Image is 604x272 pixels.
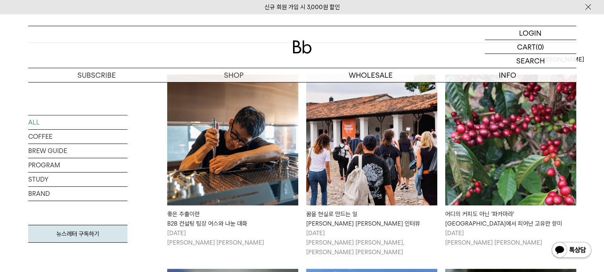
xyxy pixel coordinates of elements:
a: SUBSCRIBE [28,68,165,82]
p: WHOLESALE [302,68,439,82]
a: CART (0) [485,40,576,54]
p: [DATE] [PERSON_NAME] [PERSON_NAME] [445,228,576,247]
a: BREW GUIDE [28,144,127,158]
a: LOGIN [485,26,576,40]
div: 꿈을 현실로 만드는 일 [PERSON_NAME] [PERSON_NAME] 인터뷰 [306,209,437,228]
a: 꿈을 현실로 만드는 일빈보야지 탁승희 대표 인터뷰 꿈을 현실로 만드는 일[PERSON_NAME] [PERSON_NAME] 인터뷰 [DATE][PERSON_NAME] [PERS... [306,75,437,257]
p: SEARCH [516,54,545,68]
img: 로고 [293,40,312,54]
a: 어디의 커피도 아닌 '파카마라'엘살바도르에서 피어난 고유한 향미 어디의 커피도 아닌 '파카마라'[GEOGRAPHIC_DATA]에서 피어난 고유한 향미 [DATE][PERSON... [445,75,576,247]
img: 좋은 추출이란B2B 컨설팅 팀장 어스와 나눈 대화 [167,75,298,205]
p: INFO [439,68,576,82]
div: 좋은 추출이란 B2B 컨설팅 팀장 어스와 나눈 대화 [167,209,298,228]
p: [DATE] [PERSON_NAME] [PERSON_NAME] [167,228,298,247]
p: [DATE] [PERSON_NAME] [PERSON_NAME], [PERSON_NAME] [PERSON_NAME] [306,228,437,257]
a: SHOP [165,68,302,82]
a: ALL [28,115,127,129]
a: 신규 회원 가입 시 3,000원 할인 [264,4,340,11]
img: 꿈을 현실로 만드는 일빈보야지 탁승희 대표 인터뷰 [306,75,437,205]
p: CART [517,40,536,54]
p: LOGIN [519,26,542,40]
div: 어디의 커피도 아닌 '파카마라' [GEOGRAPHIC_DATA]에서 피어난 고유한 향미 [445,209,576,228]
a: STUDY [28,172,127,186]
p: (0) [536,40,544,54]
a: COFFEE [28,130,127,144]
a: 뉴스레터 구독하기 [28,225,127,243]
img: 카카오톡 채널 1:1 채팅 버튼 [551,241,592,260]
img: 어디의 커피도 아닌 '파카마라'엘살바도르에서 피어난 고유한 향미 [445,75,576,205]
a: BRAND [28,187,127,201]
a: 좋은 추출이란B2B 컨설팅 팀장 어스와 나눈 대화 좋은 추출이란B2B 컨설팅 팀장 어스와 나눈 대화 [DATE][PERSON_NAME] [PERSON_NAME] [167,75,298,247]
a: PROGRAM [28,158,127,172]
